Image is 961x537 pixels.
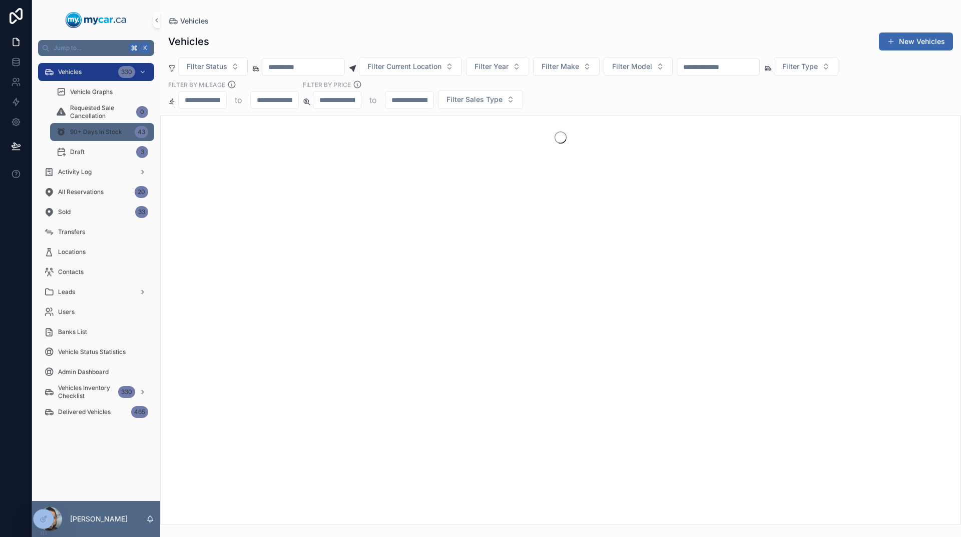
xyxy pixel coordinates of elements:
span: Leads [58,288,75,296]
button: Select Button [438,90,523,109]
span: Contacts [58,268,84,276]
a: Vehicle Graphs [50,83,154,101]
a: 90+ Days In Stock43 [50,123,154,141]
button: Select Button [359,57,462,76]
span: Activity Log [58,168,92,176]
button: New Vehicles [879,32,953,50]
span: Filter Type [782,61,818,71]
button: Select Button [178,57,248,76]
a: Vehicles330 [38,63,154,81]
a: Users [38,303,154,321]
span: Filter Status [187,61,227,71]
span: K [141,44,149,52]
span: Requested Sale Cancellation [70,104,132,120]
button: Select Button [466,57,529,76]
span: Transfers [58,228,85,236]
span: Draft [70,148,85,156]
span: Admin Dashboard [58,368,109,376]
div: 330 [118,386,135,398]
img: App logo [66,12,127,28]
div: 20 [135,186,148,198]
a: Admin Dashboard [38,363,154,381]
span: Jump to... [54,44,125,52]
label: FILTER BY PRICE [303,80,351,89]
span: Delivered Vehicles [58,408,111,416]
div: 33 [135,206,148,218]
a: All Reservations20 [38,183,154,201]
label: Filter By Mileage [168,80,225,89]
span: Locations [58,248,86,256]
a: Delivered Vehicles465 [38,403,154,421]
p: to [369,94,377,106]
a: Leads [38,283,154,301]
div: 0 [136,106,148,118]
a: Vehicle Status Statistics [38,343,154,361]
span: Banks List [58,328,87,336]
a: Vehicles Inventory Checklist330 [38,383,154,401]
span: Vehicle Graphs [70,88,113,96]
span: Filter Current Location [367,61,441,71]
span: Sold [58,208,71,216]
a: Sold33 [38,203,154,221]
span: Filter Sales Type [446,94,503,104]
button: Select Button [774,57,838,76]
a: Draft3 [50,143,154,161]
a: Transfers [38,223,154,241]
span: Users [58,308,75,316]
span: Vehicle Status Statistics [58,348,126,356]
a: Banks List [38,323,154,341]
a: Requested Sale Cancellation0 [50,103,154,121]
span: Vehicles [58,68,82,76]
button: Select Button [533,57,600,76]
div: 465 [131,406,148,418]
span: Filter Model [612,61,652,71]
span: All Reservations [58,188,104,196]
span: 90+ Days In Stock [70,128,122,136]
button: Jump to...K [38,40,154,56]
span: Filter Make [542,61,579,71]
span: Filter Year [474,61,509,71]
div: 43 [135,126,148,138]
p: to [235,94,242,106]
div: 3 [136,146,148,158]
div: scrollable content [32,56,160,434]
a: Vehicles [168,16,209,26]
span: Vehicles [180,16,209,26]
a: Contacts [38,263,154,281]
button: Select Button [604,57,673,76]
span: Vehicles Inventory Checklist [58,384,114,400]
h1: Vehicles [168,34,209,48]
p: [PERSON_NAME] [70,514,128,524]
a: Activity Log [38,163,154,181]
div: 330 [118,66,135,78]
a: Locations [38,243,154,261]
